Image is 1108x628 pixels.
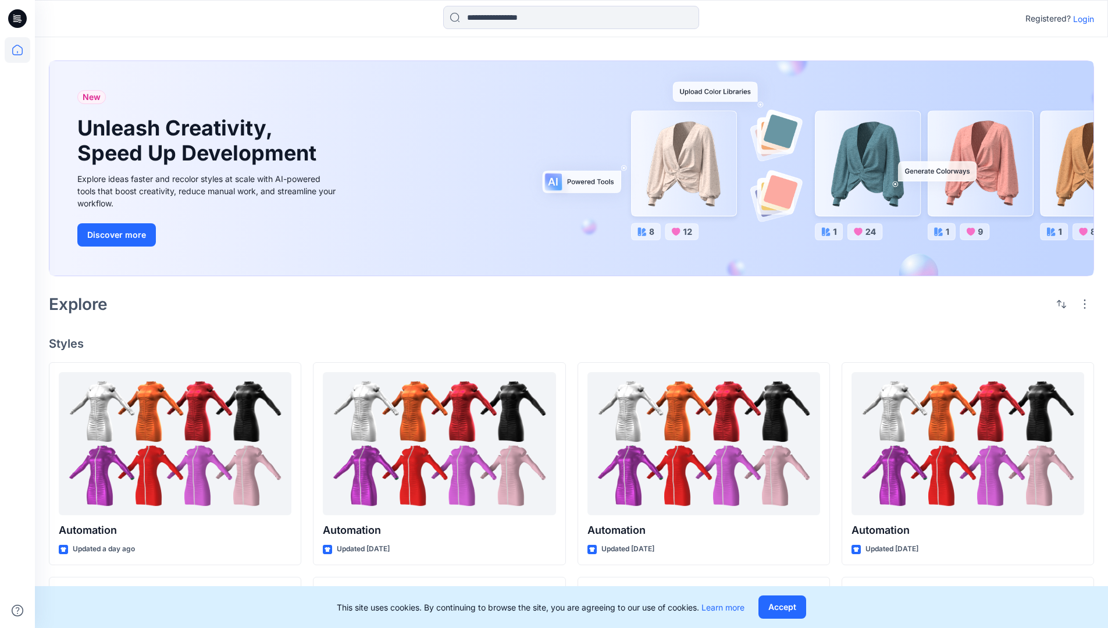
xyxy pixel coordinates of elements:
[77,116,322,166] h1: Unleash Creativity, Speed Up Development
[1025,12,1071,26] p: Registered?
[73,543,135,555] p: Updated a day ago
[758,595,806,619] button: Accept
[701,602,744,612] a: Learn more
[77,223,156,247] button: Discover more
[77,173,339,209] div: Explore ideas faster and recolor styles at scale with AI-powered tools that boost creativity, red...
[337,543,390,555] p: Updated [DATE]
[865,543,918,555] p: Updated [DATE]
[1073,13,1094,25] p: Login
[59,372,291,516] a: Automation
[587,372,820,516] a: Automation
[601,543,654,555] p: Updated [DATE]
[852,522,1084,538] p: Automation
[323,522,555,538] p: Automation
[59,522,291,538] p: Automation
[77,223,339,247] a: Discover more
[587,522,820,538] p: Automation
[852,372,1084,516] a: Automation
[337,601,744,613] p: This site uses cookies. By continuing to browse the site, you are agreeing to our use of cookies.
[83,90,101,104] span: New
[49,295,108,313] h2: Explore
[49,337,1094,351] h4: Styles
[323,372,555,516] a: Automation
